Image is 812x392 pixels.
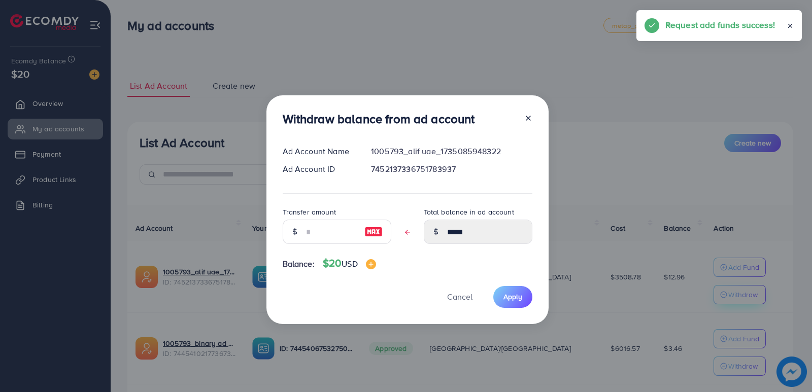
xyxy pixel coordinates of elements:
[283,258,315,270] span: Balance:
[366,259,376,269] img: image
[503,292,522,302] span: Apply
[283,112,475,126] h3: Withdraw balance from ad account
[364,226,383,238] img: image
[275,146,363,157] div: Ad Account Name
[275,163,363,175] div: Ad Account ID
[342,258,357,269] span: USD
[424,207,514,217] label: Total balance in ad account
[434,286,485,308] button: Cancel
[447,291,472,302] span: Cancel
[493,286,532,308] button: Apply
[323,257,376,270] h4: $20
[363,146,540,157] div: 1005793_alif uae_1735085948322
[363,163,540,175] div: 7452137336751783937
[283,207,336,217] label: Transfer amount
[665,18,775,31] h5: Request add funds success!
